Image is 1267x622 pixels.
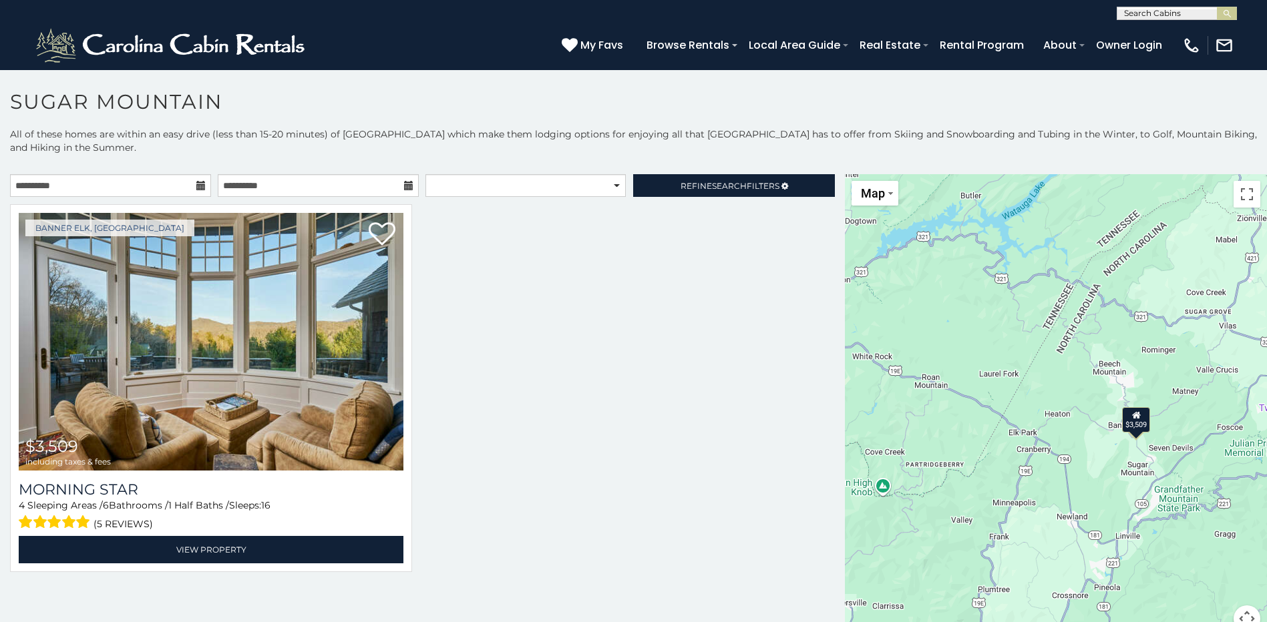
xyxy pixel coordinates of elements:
a: Browse Rentals [640,33,736,57]
a: Local Area Guide [742,33,847,57]
a: Owner Login [1089,33,1169,57]
span: 1 Half Baths / [168,499,229,511]
a: Real Estate [853,33,927,57]
button: Change map style [852,181,898,206]
a: Morning Star $3,509 including taxes & fees [19,213,403,471]
a: Rental Program [933,33,1031,57]
a: RefineSearchFilters [633,174,834,197]
button: Toggle fullscreen view [1234,181,1260,208]
img: Morning Star [19,213,403,471]
div: $3,509 [1122,407,1150,432]
span: Refine Filters [681,181,779,191]
img: White-1-2.png [33,25,311,65]
span: My Favs [580,37,623,53]
span: 4 [19,499,25,511]
img: phone-regular-white.png [1182,36,1201,55]
span: $3,509 [25,436,78,456]
img: mail-regular-white.png [1215,36,1234,55]
span: 16 [261,499,270,511]
a: About [1037,33,1083,57]
span: (5 reviews) [94,515,153,533]
a: Add to favorites [369,221,395,249]
div: Sleeping Areas / Bathrooms / Sleeps: [19,499,403,533]
span: Search [712,181,747,191]
a: My Favs [562,37,626,54]
a: View Property [19,536,403,563]
a: Morning Star [19,481,403,499]
span: including taxes & fees [25,457,111,466]
span: 6 [103,499,109,511]
a: Banner Elk, [GEOGRAPHIC_DATA] [25,220,194,236]
span: Map [861,186,885,200]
